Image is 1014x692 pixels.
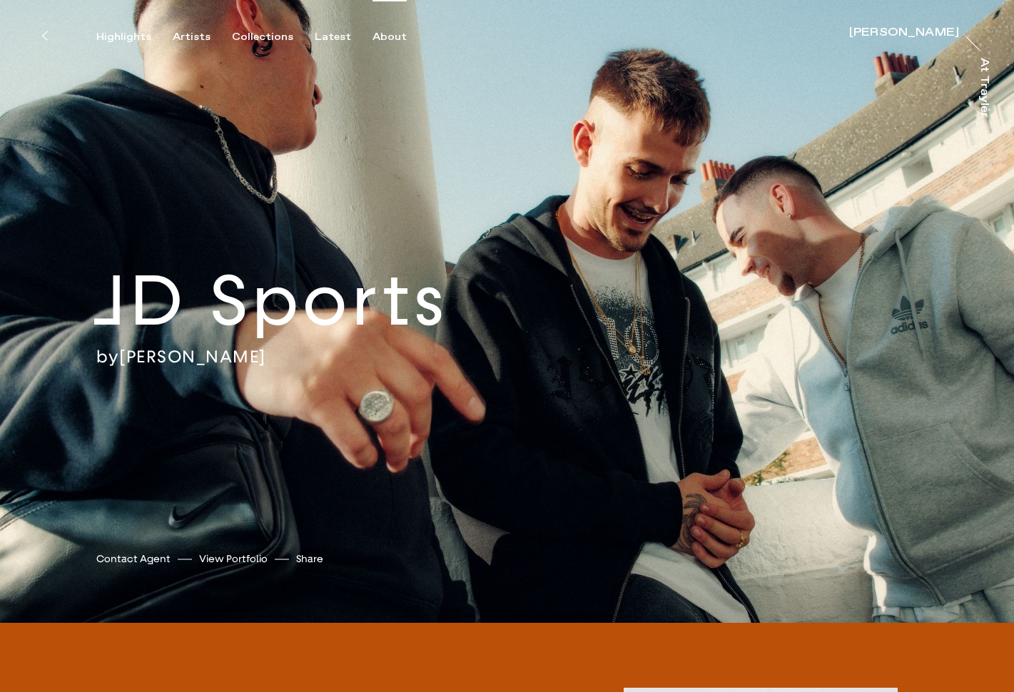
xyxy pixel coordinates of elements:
[975,58,990,116] a: At Trayler
[199,551,268,566] a: View Portfolio
[119,345,266,367] a: [PERSON_NAME]
[372,31,407,44] div: About
[232,31,315,44] button: Collections
[315,31,351,44] div: Latest
[849,27,959,41] a: [PERSON_NAME]
[173,31,232,44] button: Artists
[173,31,211,44] div: Artists
[96,31,173,44] button: Highlights
[978,58,990,118] div: At Trayler
[96,551,171,566] a: Contact Agent
[232,31,293,44] div: Collections
[96,31,151,44] div: Highlights
[372,31,428,44] button: About
[315,31,372,44] button: Latest
[92,256,544,345] h2: JD Sports
[96,345,119,367] span: by
[296,549,323,569] button: Share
